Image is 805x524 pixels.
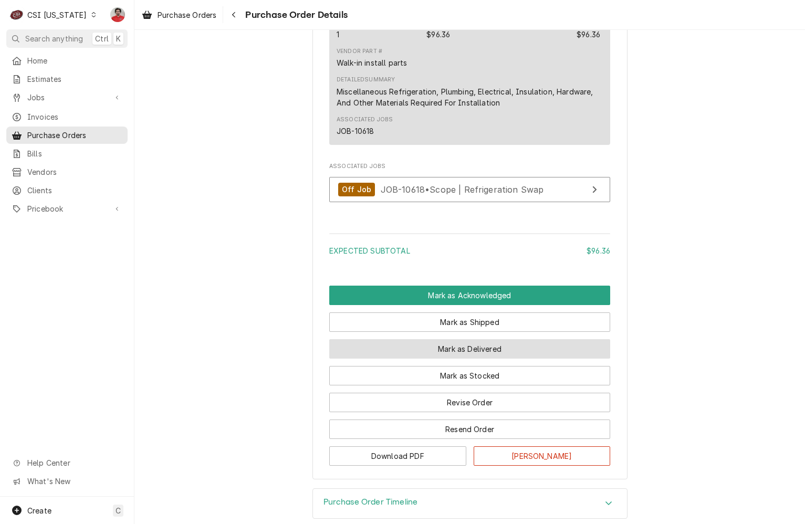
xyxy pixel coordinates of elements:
[158,9,216,20] span: Purchase Orders
[9,7,24,22] div: C
[329,286,610,466] div: Button Group
[6,127,128,144] a: Purchase Orders
[6,145,128,162] a: Bills
[313,489,627,518] div: Accordion Header
[27,506,51,515] span: Create
[337,57,407,68] div: Walk-in install parts
[337,86,603,108] div: Miscellaneous Refrigeration, Plumbing, Electrical, Insulation, Hardware, And Other Materials Requ...
[381,184,544,194] span: JOB-10618 • Scope | Refrigeration Swap
[110,7,125,22] div: NF
[329,385,610,412] div: Button Group Row
[474,446,611,466] button: [PERSON_NAME]
[27,476,121,487] span: What's New
[337,47,382,56] div: Vendor Part #
[329,245,610,256] div: Subtotal
[6,182,128,199] a: Clients
[27,111,122,122] span: Invoices
[329,162,610,171] span: Associated Jobs
[329,246,410,255] span: Expected Subtotal
[6,200,128,217] a: Go to Pricebook
[329,305,610,332] div: Button Group Row
[9,7,24,22] div: CSI Kentucky's Avatar
[6,89,128,106] a: Go to Jobs
[27,9,87,20] div: CSI [US_STATE]
[6,70,128,88] a: Estimates
[27,457,121,468] span: Help Center
[329,446,466,466] button: Download PDF
[312,488,628,519] div: Purchase Order Timeline
[27,74,122,85] span: Estimates
[329,366,610,385] button: Mark as Stocked
[138,6,221,24] a: Purchase Orders
[242,8,348,22] span: Purchase Order Details
[329,312,610,332] button: Mark as Shipped
[426,29,450,40] div: Expected Vendor Cost
[95,33,109,44] span: Ctrl
[337,29,339,40] div: Quantity
[329,412,610,439] div: Button Group Row
[27,148,122,159] span: Bills
[110,7,125,22] div: Nicholas Faubert's Avatar
[6,454,128,471] a: Go to Help Center
[27,130,122,141] span: Purchase Orders
[329,420,610,439] button: Resend Order
[587,245,610,256] div: $96.36
[27,55,122,66] span: Home
[329,177,610,203] a: View Job
[6,163,128,181] a: Vendors
[6,29,128,48] button: Search anythingCtrlK
[25,33,83,44] span: Search anything
[27,166,122,177] span: Vendors
[337,116,393,124] div: Associated Jobs
[313,489,627,518] button: Accordion Details Expand Trigger
[6,473,128,490] a: Go to What's New
[337,76,395,84] div: Detailed Summary
[329,393,610,412] button: Revise Order
[329,359,610,385] div: Button Group Row
[329,286,610,305] button: Mark as Acknowledged
[225,6,242,23] button: Navigate back
[577,29,600,40] div: Amount
[337,125,374,137] div: JOB-10618
[329,229,610,264] div: Amount Summary
[329,332,610,359] div: Button Group Row
[6,52,128,69] a: Home
[329,439,610,466] div: Button Group Row
[116,33,121,44] span: K
[338,183,375,197] div: Off Job
[27,185,122,196] span: Clients
[116,505,121,516] span: C
[6,108,128,125] a: Invoices
[329,286,610,305] div: Button Group Row
[27,92,107,103] span: Jobs
[329,162,610,207] div: Associated Jobs
[27,203,107,214] span: Pricebook
[329,339,610,359] button: Mark as Delivered
[323,497,418,507] h3: Purchase Order Timeline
